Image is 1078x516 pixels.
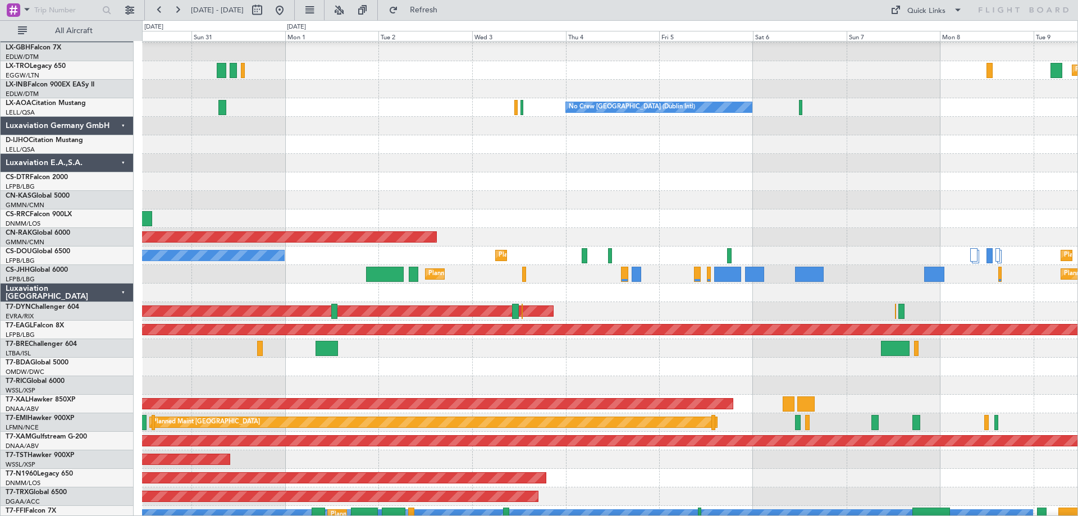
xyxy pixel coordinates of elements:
[6,341,29,348] span: T7-BRE
[6,415,28,422] span: T7-EMI
[6,44,30,51] span: LX-GBH
[6,137,29,144] span: D-IJHO
[400,6,447,14] span: Refresh
[6,193,70,199] a: CN-KASGlobal 5000
[378,31,472,41] div: Tue 2
[6,267,30,273] span: CS-JHH
[6,378,65,385] a: T7-RICGlobal 6000
[428,266,605,282] div: Planned Maint [GEOGRAPHIC_DATA] ([GEOGRAPHIC_DATA])
[6,479,40,487] a: DNMM/LOS
[885,1,968,19] button: Quick Links
[6,63,66,70] a: LX-TROLegacy 650
[6,471,73,477] a: T7-N1960Legacy 650
[98,31,192,41] div: Sat 30
[6,81,28,88] span: LX-INB
[6,230,32,236] span: CN-RAK
[6,100,86,107] a: LX-AOACitation Mustang
[6,423,39,432] a: LFMN/NCE
[144,22,163,32] div: [DATE]
[6,471,37,477] span: T7-N1960
[6,442,39,450] a: DNAA/ABV
[6,452,28,459] span: T7-TST
[6,489,67,496] a: T7-TRXGlobal 6500
[753,31,847,41] div: Sat 6
[6,81,94,88] a: LX-INBFalcon 900EX EASy II
[6,174,68,181] a: CS-DTRFalcon 2000
[6,145,35,154] a: LELL/QSA
[6,100,31,107] span: LX-AOA
[6,211,72,218] a: CS-RRCFalcon 900LX
[6,405,39,413] a: DNAA/ABV
[6,359,68,366] a: T7-BDAGlobal 5000
[6,90,39,98] a: EDLW/DTM
[6,322,33,329] span: T7-EAGL
[6,137,83,144] a: D-IJHOCitation Mustang
[6,248,32,255] span: CS-DOU
[6,53,39,61] a: EDLW/DTM
[6,304,31,310] span: T7-DYN
[285,31,379,41] div: Mon 1
[6,44,61,51] a: LX-GBHFalcon 7X
[6,508,25,514] span: T7-FFI
[6,378,26,385] span: T7-RIC
[287,22,306,32] div: [DATE]
[6,396,75,403] a: T7-XALHawker 850XP
[6,359,30,366] span: T7-BDA
[472,31,566,41] div: Wed 3
[12,22,122,40] button: All Aircraft
[6,331,35,339] a: LFPB/LBG
[659,31,753,41] div: Fri 5
[6,275,35,284] a: LFPB/LBG
[29,27,118,35] span: All Aircraft
[383,1,451,19] button: Refresh
[6,433,31,440] span: T7-XAM
[499,247,675,264] div: Planned Maint [GEOGRAPHIC_DATA] ([GEOGRAPHIC_DATA])
[6,396,29,403] span: T7-XAL
[6,267,68,273] a: CS-JHHGlobal 6000
[6,238,44,246] a: GMMN/CMN
[6,174,30,181] span: CS-DTR
[6,433,87,440] a: T7-XAMGulfstream G-200
[6,211,30,218] span: CS-RRC
[6,257,35,265] a: LFPB/LBG
[569,99,695,116] div: No Crew [GEOGRAPHIC_DATA] (Dublin Intl)
[566,31,660,41] div: Thu 4
[6,415,74,422] a: T7-EMIHawker 900XP
[6,341,77,348] a: T7-BREChallenger 604
[6,349,31,358] a: LTBA/ISL
[6,71,39,80] a: EGGW/LTN
[6,304,79,310] a: T7-DYNChallenger 604
[6,201,44,209] a: GMMN/CMN
[6,460,35,469] a: WSSL/XSP
[6,312,34,321] a: EVRA/RIX
[907,6,945,17] div: Quick Links
[34,2,99,19] input: Trip Number
[6,489,29,496] span: T7-TRX
[6,322,64,329] a: T7-EAGLFalcon 8X
[6,230,70,236] a: CN-RAKGlobal 6000
[6,368,44,376] a: OMDW/DWC
[940,31,1034,41] div: Mon 8
[6,63,30,70] span: LX-TRO
[6,452,74,459] a: T7-TSTHawker 900XP
[847,31,940,41] div: Sun 7
[191,5,244,15] span: [DATE] - [DATE]
[6,220,40,228] a: DNMM/LOS
[6,508,56,514] a: T7-FFIFalcon 7X
[6,182,35,191] a: LFPB/LBG
[6,497,40,506] a: DGAA/ACC
[6,193,31,199] span: CN-KAS
[191,31,285,41] div: Sun 31
[6,386,35,395] a: WSSL/XSP
[6,248,70,255] a: CS-DOUGlobal 6500
[153,414,260,431] div: Planned Maint [GEOGRAPHIC_DATA]
[6,108,35,117] a: LELL/QSA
